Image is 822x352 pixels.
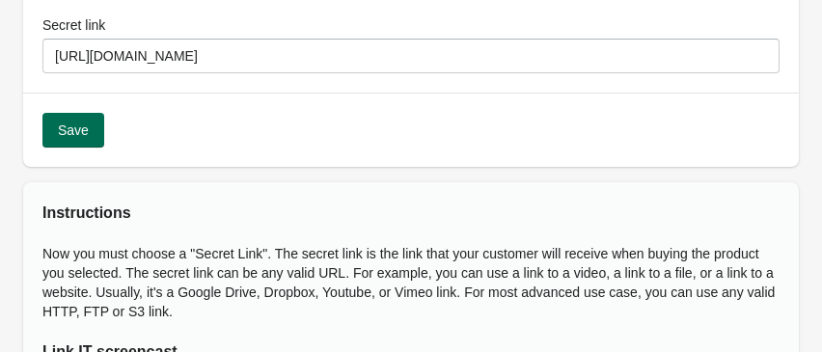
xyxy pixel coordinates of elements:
[42,39,780,73] input: https://secret-url.com
[42,202,780,225] h2: Instructions
[58,122,89,138] span: Save
[42,113,104,148] button: Save
[42,244,780,321] div: Now you must choose a "Secret Link". The secret link is the link that your customer will receive ...
[42,15,105,35] label: Secret link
